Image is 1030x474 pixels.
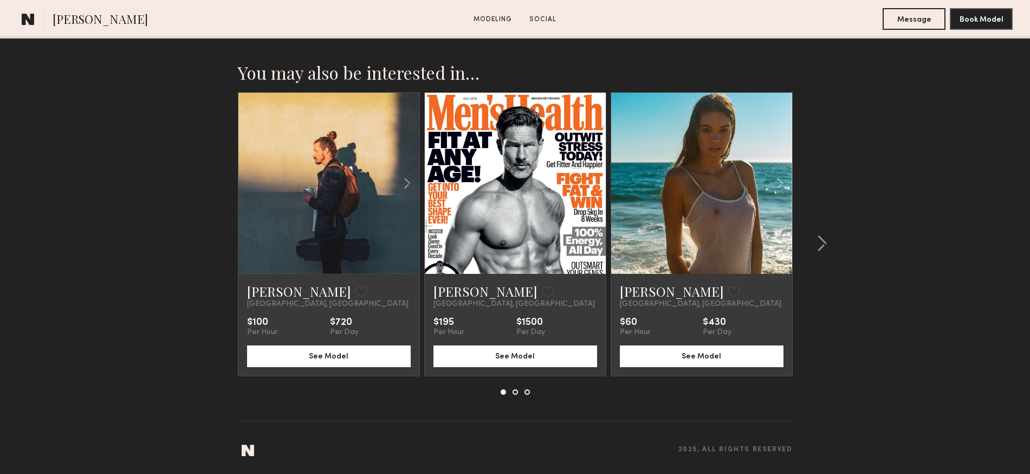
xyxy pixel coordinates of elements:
a: Book Model [950,14,1013,23]
div: $195 [433,317,464,328]
div: $1500 [516,317,545,328]
a: [PERSON_NAME] [620,283,724,300]
div: Per Day [703,328,731,337]
div: $430 [703,317,731,328]
button: See Model [433,345,597,367]
span: [GEOGRAPHIC_DATA], [GEOGRAPHIC_DATA] [620,300,781,309]
div: Per Hour [620,328,651,337]
div: Per Hour [433,328,464,337]
a: See Model [247,351,411,360]
a: [PERSON_NAME] [433,283,537,300]
div: Per Day [330,328,359,337]
div: $100 [247,317,278,328]
button: Book Model [950,8,1013,30]
span: [GEOGRAPHIC_DATA], [GEOGRAPHIC_DATA] [247,300,409,309]
h2: You may also be interested in… [238,62,793,84]
div: $720 [330,317,359,328]
span: [GEOGRAPHIC_DATA], [GEOGRAPHIC_DATA] [433,300,595,309]
button: Message [883,8,945,30]
div: $60 [620,317,651,328]
button: See Model [247,345,411,367]
span: 2025, all rights reserved [678,446,793,453]
a: See Model [433,351,597,360]
span: [PERSON_NAME] [53,11,148,30]
a: See Model [620,351,783,360]
a: Modeling [469,15,516,24]
a: [PERSON_NAME] [247,283,351,300]
div: Per Day [516,328,545,337]
div: Per Hour [247,328,278,337]
button: See Model [620,345,783,367]
a: Social [525,15,561,24]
